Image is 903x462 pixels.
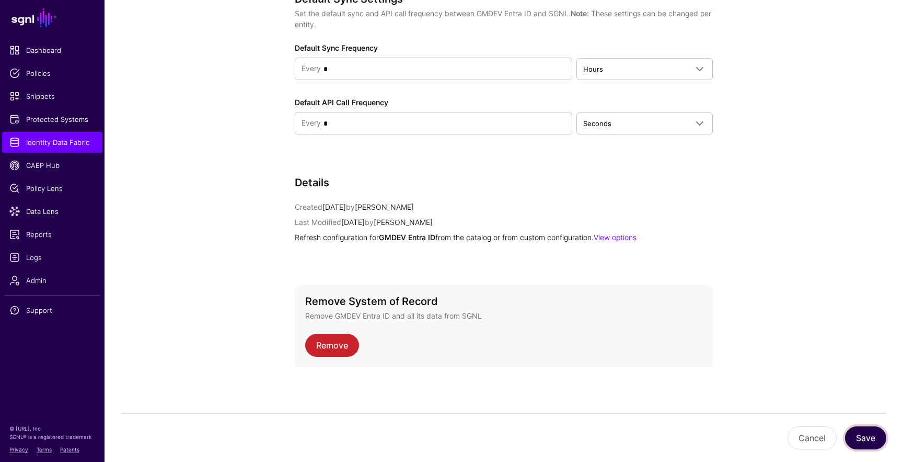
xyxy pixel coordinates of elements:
[9,183,95,194] span: Policy Lens
[2,155,102,176] a: CAEP Hub
[2,224,102,245] a: Reports
[295,232,713,243] p: Refresh configuration for from the catalog or from custom configuration.
[295,42,378,53] label: Default Sync Frequency
[295,218,341,227] span: Last Modified
[788,426,837,449] button: Cancel
[305,334,359,357] a: Remove
[594,233,636,242] a: View options
[9,252,95,263] span: Logs
[9,433,95,441] p: SGNL® is a registered trademark
[9,114,95,125] span: Protected Systems
[2,109,102,130] a: Protected Systems
[9,424,95,433] p: © [URL], Inc
[302,112,321,134] div: Every
[2,247,102,268] a: Logs
[2,201,102,222] a: Data Lens
[305,295,702,308] h3: Remove System of Record
[9,305,95,315] span: Support
[305,310,702,321] p: Remove GMDEV Entra ID and all its data from SGNL
[9,91,95,102] span: Snippets
[295,202,322,211] span: Created
[2,63,102,84] a: Policies
[346,202,355,211] span: by
[295,176,713,189] h3: Details
[302,58,321,80] div: Every
[2,86,102,107] a: Snippets
[2,132,102,153] a: Identity Data Fabric
[322,202,346,211] span: [DATE]
[571,9,587,18] strong: Note
[9,137,95,148] span: Identity Data Fabric
[2,270,102,291] a: Admin
[60,446,79,453] a: Patents
[9,446,28,453] a: Privacy
[346,202,414,211] app-identifier: [PERSON_NAME]
[2,40,102,61] a: Dashboard
[37,446,52,453] a: Terms
[295,97,388,108] label: Default API Call Frequency
[295,8,713,30] p: Set the default sync and API call frequency between GMDEV Entra ID and SGNL. : These settings can...
[9,206,95,217] span: Data Lens
[9,229,95,240] span: Reports
[379,233,435,242] strong: GMDEV Entra ID
[9,68,95,78] span: Policies
[583,119,611,128] span: Seconds
[2,178,102,199] a: Policy Lens
[9,160,95,171] span: CAEP Hub
[9,275,95,286] span: Admin
[6,6,98,29] a: SGNL
[341,218,365,227] span: [DATE]
[365,218,433,227] app-identifier: [PERSON_NAME]
[583,65,603,73] span: Hours
[9,45,95,55] span: Dashboard
[365,218,374,227] span: by
[845,426,886,449] button: Save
